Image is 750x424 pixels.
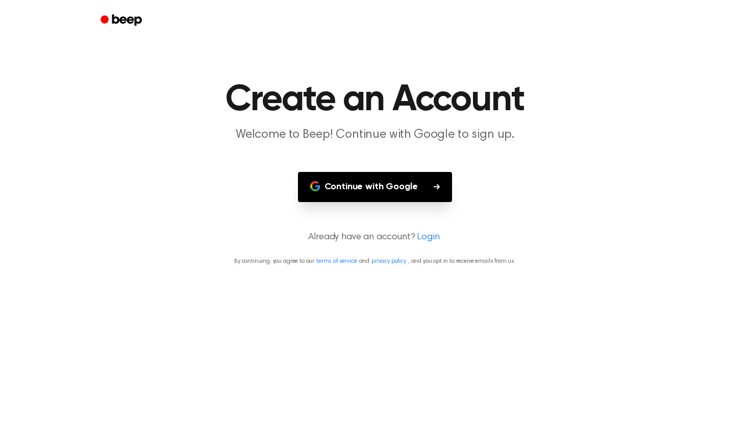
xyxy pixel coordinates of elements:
[298,172,453,202] button: Continue with Google
[316,258,357,264] a: terms of service
[179,127,571,143] p: Welcome to Beep! Continue with Google to sign up.
[93,11,151,31] a: Beep
[371,258,406,264] a: privacy policy
[12,231,738,244] p: Already have an account?
[417,231,439,244] a: Login
[12,257,738,266] p: By continuing, you agree to our and , and you opt in to receive emails from us.
[114,82,636,118] h1: Create an Account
